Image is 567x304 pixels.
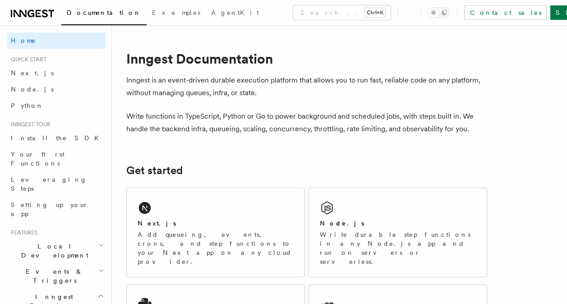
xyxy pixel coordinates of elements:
a: Node.js [7,81,106,97]
span: Home [11,36,36,45]
h2: Node.js [320,219,364,228]
span: AgentKit [211,9,259,16]
a: Next.jsAdd queueing, events, crons, and step functions to your Next app on any cloud provider. [126,188,305,277]
span: Next.js [11,69,54,77]
span: Local Development [7,242,98,260]
p: Inngest is an event-driven durable execution platform that allows you to run fast, reliable code ... [126,74,487,99]
button: Events & Triggers [7,263,106,289]
span: Documentation [67,9,141,16]
button: Search...Ctrl+K [293,5,391,20]
a: Python [7,97,106,114]
a: Home [7,32,106,49]
a: Node.jsWrite durable step functions in any Node.js app and run on servers or serverless. [309,188,487,277]
span: Install the SDK [11,134,104,142]
span: Your first Functions [11,151,65,167]
a: Install the SDK [7,130,106,146]
a: Your first Functions [7,146,106,171]
kbd: Ctrl+K [365,8,385,17]
h2: Next.js [138,219,176,228]
a: Get started [126,164,183,177]
span: Node.js [11,86,54,93]
button: Local Development [7,238,106,263]
p: Add queueing, events, crons, and step functions to your Next app on any cloud provider. [138,230,294,266]
span: Features [7,229,37,236]
span: Events & Triggers [7,267,98,285]
a: Examples [147,3,206,24]
span: Quick start [7,56,46,63]
h1: Inngest Documentation [126,51,487,67]
span: Leveraging Steps [11,176,87,192]
span: Inngest tour [7,121,51,128]
a: AgentKit [206,3,264,24]
a: Leveraging Steps [7,171,106,197]
p: Write durable step functions in any Node.js app and run on servers or serverless. [320,230,476,266]
button: Toggle dark mode [428,7,450,18]
span: Examples [152,9,200,16]
span: Setting up your app [11,201,88,217]
a: Setting up your app [7,197,106,222]
a: Documentation [61,3,147,25]
p: Write functions in TypeScript, Python or Go to power background and scheduled jobs, with steps bu... [126,110,487,135]
a: Contact sales [464,5,547,20]
a: Next.js [7,65,106,81]
span: Python [11,102,44,109]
